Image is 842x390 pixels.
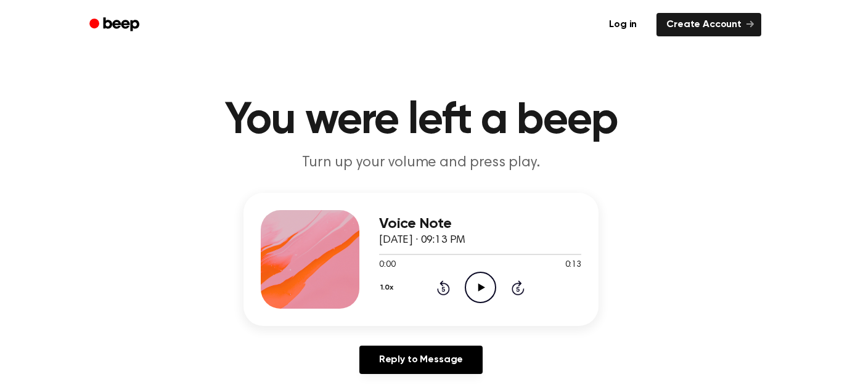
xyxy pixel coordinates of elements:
[81,13,150,37] a: Beep
[184,153,658,173] p: Turn up your volume and press play.
[379,216,581,232] h3: Voice Note
[379,235,465,246] span: [DATE] · 09:13 PM
[359,346,483,374] a: Reply to Message
[565,259,581,272] span: 0:13
[379,277,398,298] button: 1.0x
[597,10,649,39] a: Log in
[656,13,761,36] a: Create Account
[379,259,395,272] span: 0:00
[105,99,737,143] h1: You were left a beep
